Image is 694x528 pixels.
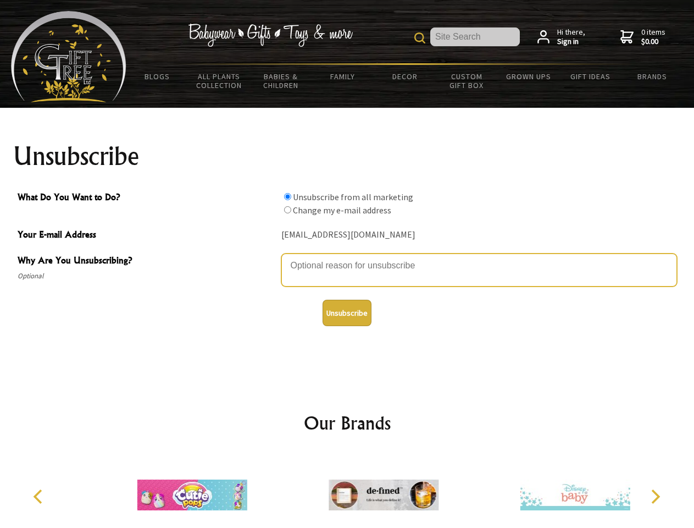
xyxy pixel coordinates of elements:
[13,143,681,169] h1: Unsubscribe
[284,206,291,213] input: What Do You Want to Do?
[557,28,585,47] span: Hi there,
[188,24,353,47] img: Babywear - Gifts - Toys & more
[537,28,585,47] a: Hi there,Sign in
[293,191,413,202] label: Unsubscribe from all marketing
[323,300,371,326] button: Unsubscribe
[126,65,188,88] a: BLOGS
[18,228,276,244] span: Your E-mail Address
[430,28,520,46] input: Site Search
[22,410,673,436] h2: Our Brands
[374,65,436,88] a: Decor
[414,32,425,43] img: product search
[559,65,621,88] a: Gift Ideas
[18,190,276,206] span: What Do You Want to Do?
[641,27,665,47] span: 0 items
[281,254,677,287] textarea: Why Are You Unsubscribing?
[27,485,52,509] button: Previous
[620,28,665,47] a: 0 items$0.00
[18,254,276,269] span: Why Are You Unsubscribing?
[641,37,665,47] strong: $0.00
[497,65,559,88] a: Grown Ups
[643,485,667,509] button: Next
[188,65,251,97] a: All Plants Collection
[621,65,684,88] a: Brands
[284,193,291,200] input: What Do You Want to Do?
[11,11,126,102] img: Babyware - Gifts - Toys and more...
[436,65,498,97] a: Custom Gift Box
[250,65,312,97] a: Babies & Children
[293,205,391,216] label: Change my e-mail address
[18,269,276,283] span: Optional
[557,37,585,47] strong: Sign in
[312,65,374,88] a: Family
[281,227,677,244] div: [EMAIL_ADDRESS][DOMAIN_NAME]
